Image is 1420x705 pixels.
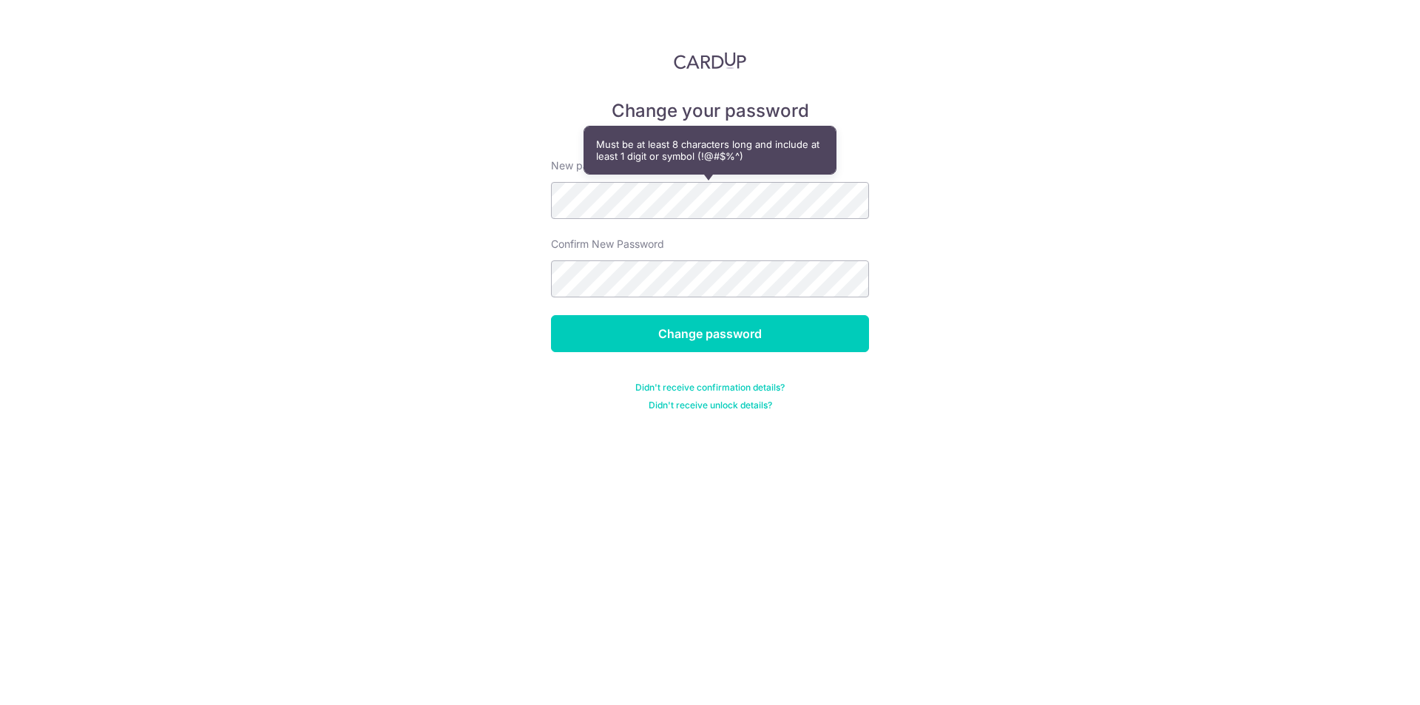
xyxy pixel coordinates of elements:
a: Didn't receive confirmation details? [635,382,785,394]
label: Confirm New Password [551,237,664,252]
img: CardUp Logo [674,52,746,70]
a: Didn't receive unlock details? [649,399,772,411]
div: Must be at least 8 characters long and include at least 1 digit or symbol (!@#$%^) [584,127,836,174]
label: New password [551,158,623,173]
h5: Change your password [551,99,869,123]
input: Change password [551,315,869,352]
